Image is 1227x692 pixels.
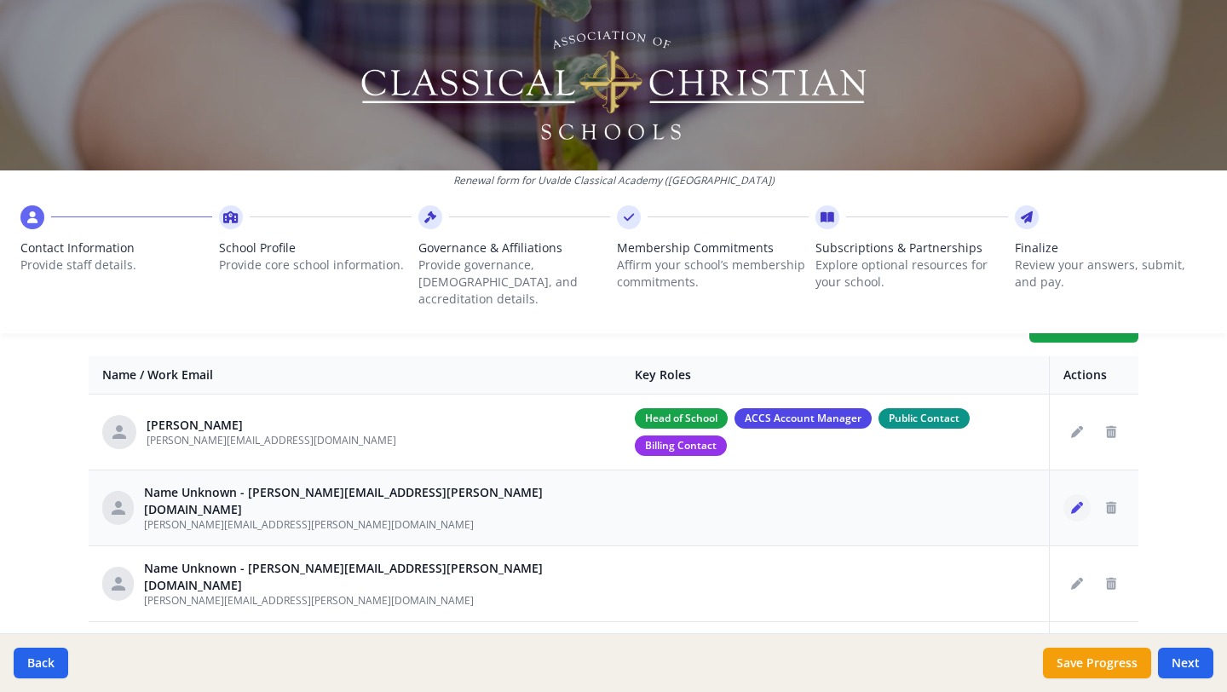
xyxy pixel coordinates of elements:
p: Provide governance, [DEMOGRAPHIC_DATA], and accreditation details. [418,257,610,308]
button: Delete staff [1097,570,1125,597]
span: [PERSON_NAME][EMAIL_ADDRESS][PERSON_NAME][DOMAIN_NAME] [144,517,474,532]
p: Provide staff details. [20,257,212,274]
button: Edit staff [1063,570,1091,597]
span: [PERSON_NAME][EMAIL_ADDRESS][PERSON_NAME][DOMAIN_NAME] [144,593,474,608]
span: Billing Contact [635,435,727,456]
div: Name Unknown - [PERSON_NAME][EMAIL_ADDRESS][PERSON_NAME][DOMAIN_NAME] [144,560,608,594]
p: Explore optional resources for your school. [815,257,1007,291]
span: Subscriptions & Partnerships [815,239,1007,257]
span: Head of School [635,408,728,429]
p: Affirm your school’s membership commitments. [617,257,809,291]
th: Name / Work Email [89,356,621,395]
button: Next [1158,648,1213,678]
span: Public Contact [878,408,970,429]
span: Finalize [1015,239,1207,257]
img: Logo [359,26,869,145]
button: Delete staff [1097,494,1125,522]
button: Edit staff [1063,418,1091,446]
span: [PERSON_NAME][EMAIL_ADDRESS][DOMAIN_NAME] [147,433,396,447]
div: Name Unknown - [PERSON_NAME][EMAIL_ADDRESS][PERSON_NAME][DOMAIN_NAME] [144,484,608,518]
span: ACCS Account Manager [734,408,872,429]
p: Review your answers, submit, and pay. [1015,257,1207,291]
button: Edit staff [1063,494,1091,522]
span: Governance & Affiliations [418,239,610,257]
button: Save Progress [1043,648,1151,678]
p: Provide core school information. [219,257,411,274]
span: School Profile [219,239,411,257]
div: [PERSON_NAME] [147,417,396,434]
th: Key Roles [621,356,1049,395]
th: Actions [1050,356,1139,395]
span: Membership Commitments [617,239,809,257]
button: Back [14,648,68,678]
button: Delete staff [1097,418,1125,446]
span: Contact Information [20,239,212,257]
